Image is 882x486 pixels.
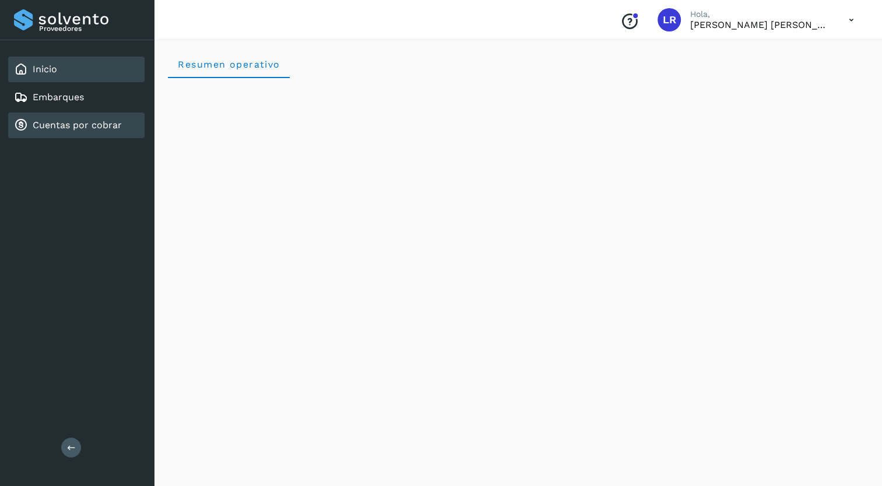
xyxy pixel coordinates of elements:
p: LAURA RIVERA VELAZQUEZ [690,19,830,30]
a: Cuentas por cobrar [33,119,122,131]
p: Proveedores [39,24,140,33]
div: Embarques [8,84,145,110]
a: Inicio [33,64,57,75]
div: Inicio [8,57,145,82]
div: Cuentas por cobrar [8,112,145,138]
a: Embarques [33,91,84,103]
span: Resumen operativo [177,59,280,70]
p: Hola, [690,9,830,19]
